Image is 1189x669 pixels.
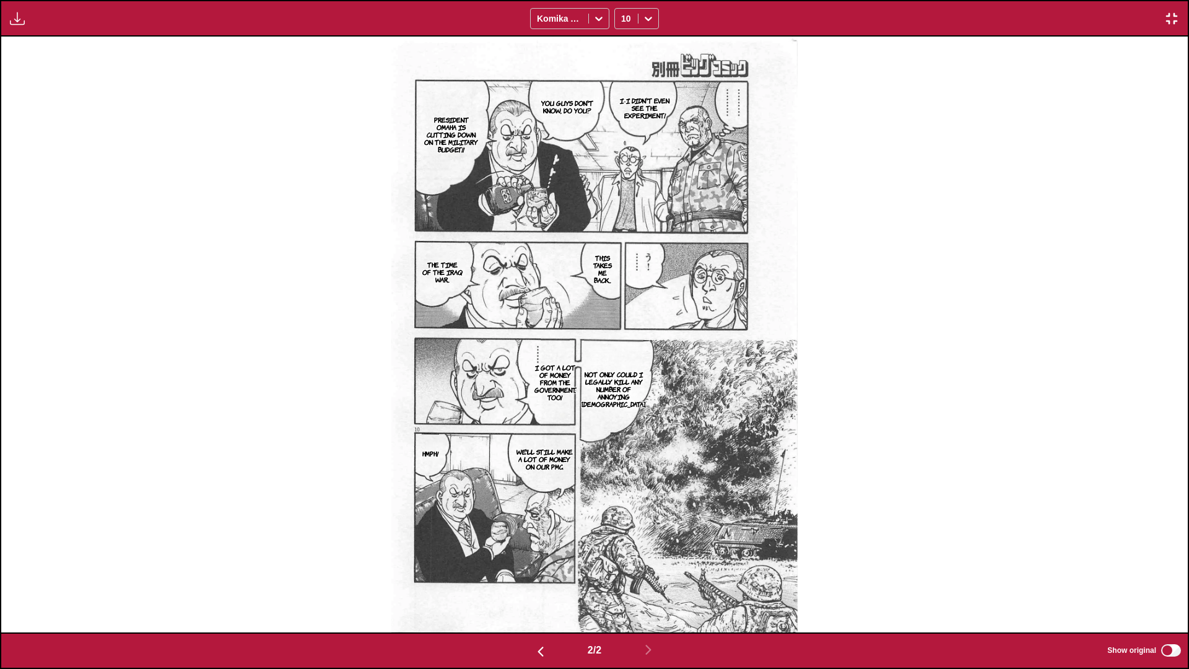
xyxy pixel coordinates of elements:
[420,258,466,286] p: The time of the Iraq War...
[420,447,441,460] p: Hmph!
[641,642,656,657] img: Next page
[538,97,598,116] p: You guys don't know, do you?
[513,445,576,473] p: We'll still make a lot of money on our PMC.
[533,644,548,659] img: Previous page
[579,368,648,410] p: Not only could I legally kill any number of annoying [DEMOGRAPHIC_DATA],
[1161,644,1181,657] input: Show original
[532,361,578,403] p: I got a lot of money from the government, too!
[588,645,601,656] span: 2 / 2
[587,251,618,286] p: This takes me back...
[1107,646,1156,655] span: Show original
[10,11,25,26] img: Download translated images
[614,94,676,121] p: I-I didn't even see the experiment!
[422,113,481,155] p: President Omaha is cutting down on the military budget!!
[391,37,798,632] img: Manga Panel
